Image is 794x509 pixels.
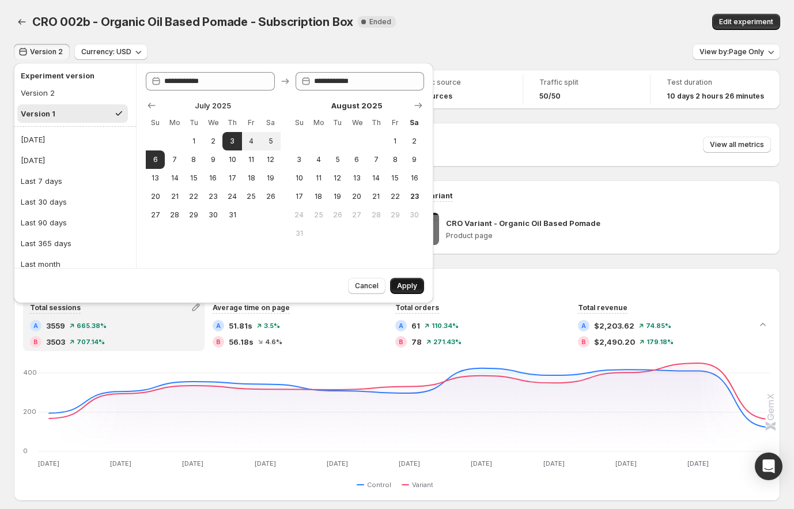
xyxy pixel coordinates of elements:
[294,210,304,220] span: 24
[432,322,459,329] span: 110.34 %
[385,132,404,150] button: Friday August 1 2025
[332,210,342,220] span: 26
[332,174,342,183] span: 12
[385,150,404,169] button: Friday August 8 2025
[146,187,165,206] button: Sunday July 20 2025
[208,210,218,220] span: 30
[266,155,275,164] span: 12
[347,150,366,169] button: Wednesday August 6 2025
[146,206,165,224] button: Sunday July 27 2025
[352,118,362,127] span: We
[371,210,381,220] span: 28
[14,44,70,60] button: Version 2
[189,210,199,220] span: 29
[222,169,241,187] button: Thursday July 17 2025
[143,97,160,114] button: Show previous month, June 2025
[216,322,221,329] h2: A
[222,187,241,206] button: Thursday July 24 2025
[46,336,65,348] span: 3503
[412,480,433,489] span: Variant
[402,478,438,492] button: Variant
[390,192,400,201] span: 22
[578,303,627,312] span: Total revenue
[471,459,492,467] text: [DATE]
[77,338,105,345] span: 707.14 %
[17,234,133,252] button: Last 365 days
[150,210,160,220] span: 27
[309,114,328,132] th: Monday
[539,92,561,101] span: 50/50
[328,169,347,187] button: Tuesday August 12 2025
[347,114,366,132] th: Wednesday
[366,206,385,224] button: Thursday August 28 2025
[261,150,280,169] button: Saturday July 12 2025
[17,151,133,169] button: [DATE]
[309,169,328,187] button: Monday August 11 2025
[347,206,366,224] button: Wednesday August 27 2025
[366,150,385,169] button: Thursday August 7 2025
[222,206,241,224] button: Thursday July 31 2025
[371,118,381,127] span: Th
[30,47,63,56] span: Version 2
[77,322,107,329] span: 665.38 %
[405,187,424,206] button: Today Saturday August 23 2025
[17,255,133,273] button: Last month
[165,187,184,206] button: Monday July 21 2025
[261,187,280,206] button: Saturday July 26 2025
[357,478,396,492] button: Control
[146,150,165,169] button: End of range Sunday July 6 2025
[184,169,203,187] button: Tuesday July 15 2025
[255,459,276,467] text: [DATE]
[266,192,275,201] span: 26
[189,155,199,164] span: 8
[399,338,403,345] h2: B
[410,155,419,164] span: 9
[309,187,328,206] button: Monday August 18 2025
[150,192,160,201] span: 20
[227,192,237,201] span: 24
[309,150,328,169] button: Monday August 4 2025
[184,206,203,224] button: Tuesday July 29 2025
[222,150,241,169] button: Thursday July 10 2025
[38,459,59,467] text: [DATE]
[32,15,353,29] span: CRO 002b - Organic Oil Based Pomade - Subscription Box
[21,154,45,166] div: [DATE]
[755,316,771,333] button: Collapse chart
[539,78,634,87] span: Traffic split
[266,118,275,127] span: Sa
[347,169,366,187] button: Wednesday August 13 2025
[352,174,362,183] span: 13
[290,150,309,169] button: Sunday August 3 2025
[367,480,391,489] span: Control
[703,137,771,153] button: View all metrics
[313,192,323,201] span: 18
[710,140,764,149] span: View all metrics
[242,150,261,169] button: Friday July 11 2025
[410,174,419,183] span: 16
[247,137,256,146] span: 4
[352,192,362,201] span: 20
[165,150,184,169] button: Monday July 7 2025
[755,453,782,480] div: Open Intercom Messenger
[74,44,148,60] button: Currency: USD
[184,187,203,206] button: Tuesday July 22 2025
[208,192,218,201] span: 23
[411,336,422,348] span: 78
[17,172,133,190] button: Last 7 days
[229,336,254,348] span: 56.18s
[347,187,366,206] button: Wednesday August 20 2025
[23,368,37,376] text: 400
[294,118,304,127] span: Su
[313,210,323,220] span: 25
[247,192,256,201] span: 25
[366,169,385,187] button: Thursday August 14 2025
[189,137,199,146] span: 1
[23,447,28,455] text: 0
[328,114,347,132] th: Tuesday
[290,114,309,132] th: Sunday
[169,210,179,220] span: 28
[203,206,222,224] button: Wednesday July 30 2025
[712,14,780,30] button: Edit experiment
[17,84,128,102] button: Version 2
[667,77,764,102] a: Test duration10 days 2 hours 26 minutes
